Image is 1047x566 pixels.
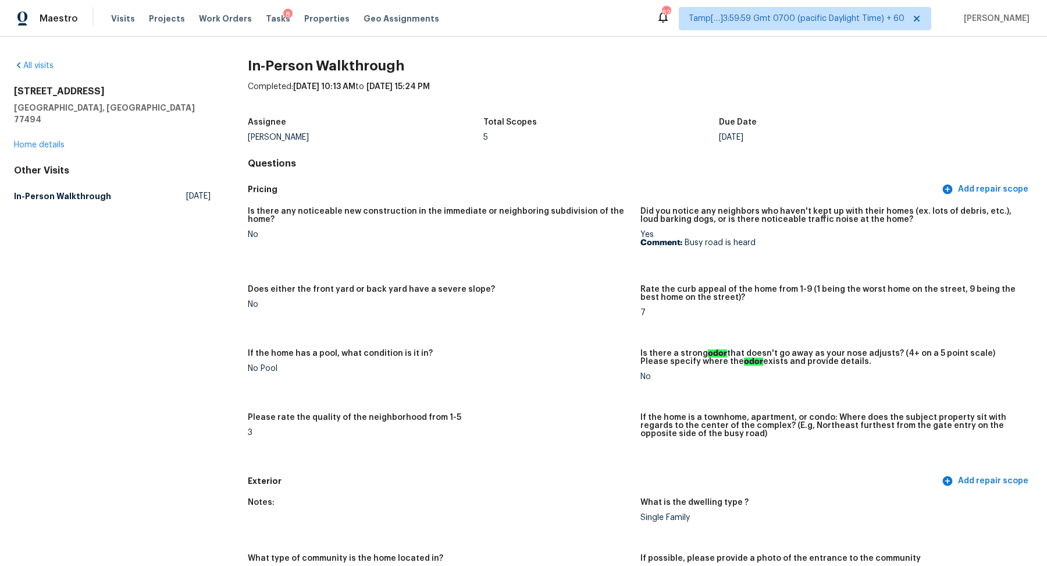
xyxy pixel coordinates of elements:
div: 624 [662,7,670,19]
p: Busy road is heard [640,239,1024,247]
h5: Did you notice any neighbors who haven't kept up with their homes (ex. lots of debris, etc.), lou... [640,207,1024,224]
h4: Questions [248,158,1033,169]
div: No [640,373,1024,381]
a: In-Person Walkthrough[DATE] [14,186,211,207]
button: Add repair scope [939,179,1033,200]
div: Single Family [640,514,1024,522]
div: No [248,231,631,239]
h5: Is there any noticeable new construction in the immediate or neighboring subdivision of the home? [248,207,631,224]
h5: If possible, please provide a photo of the entrance to the community [640,554,921,563]
div: 7 [640,309,1024,317]
div: No [248,300,631,309]
span: Add repair scope [944,182,1028,197]
div: Yes [640,231,1024,247]
div: 5 [483,133,719,141]
h5: Notes: [248,498,275,507]
span: Work Orders [199,13,252,24]
h5: Is there a strong that doesn't go away as your nose adjusts? (4+ on a 5 point scale) Please speci... [640,349,1024,366]
ah_el_jm_1744356538015: odor [744,358,763,366]
h5: Does either the front yard or back yard have a severe slope? [248,285,495,293]
h5: If the home has a pool, what condition is it in? [248,349,433,358]
span: Geo Assignments [364,13,439,24]
div: [DATE] [719,133,955,141]
div: 8 [283,9,293,20]
span: Maestro [40,13,78,24]
a: All visits [14,62,54,70]
h2: In-Person Walkthrough [248,60,1033,72]
div: [PERSON_NAME] [248,133,483,141]
span: Visits [111,13,135,24]
a: Home details [14,141,65,149]
h5: Pricing [248,183,939,196]
ah_el_jm_1744356538015: odor [708,349,727,358]
h5: What type of community is the home located in? [248,554,443,563]
div: No Pool [248,365,631,373]
h5: Assignee [248,118,286,126]
div: 3 [248,429,631,437]
button: Add repair scope [939,471,1033,492]
h5: Please rate the quality of the neighborhood from 1-5 [248,413,461,422]
span: Add repair scope [944,474,1028,489]
span: [DATE] [186,190,211,202]
span: [DATE] 10:13 AM [293,83,355,91]
span: Tasks [266,15,290,23]
h5: Exterior [248,475,939,487]
span: Properties [304,13,350,24]
h5: [GEOGRAPHIC_DATA], [GEOGRAPHIC_DATA] 77494 [14,102,211,125]
div: Other Visits [14,165,211,176]
span: Projects [149,13,185,24]
b: Comment: [640,239,682,247]
h5: Total Scopes [483,118,537,126]
h5: Due Date [719,118,757,126]
span: [PERSON_NAME] [959,13,1030,24]
span: Tamp[…]3:59:59 Gmt 0700 (pacific Daylight Time) + 60 [689,13,904,24]
h5: Rate the curb appeal of the home from 1-9 (1 being the worst home on the street, 9 being the best... [640,285,1024,302]
h5: What is the dwelling type ? [640,498,749,507]
h2: [STREET_ADDRESS] [14,86,211,97]
span: [DATE] 15:24 PM [366,83,430,91]
h5: If the home is a townhome, apartment, or condo: Where does the subject property sit with regards ... [640,413,1024,438]
h5: In-Person Walkthrough [14,190,111,202]
div: Completed: to [248,81,1033,111]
